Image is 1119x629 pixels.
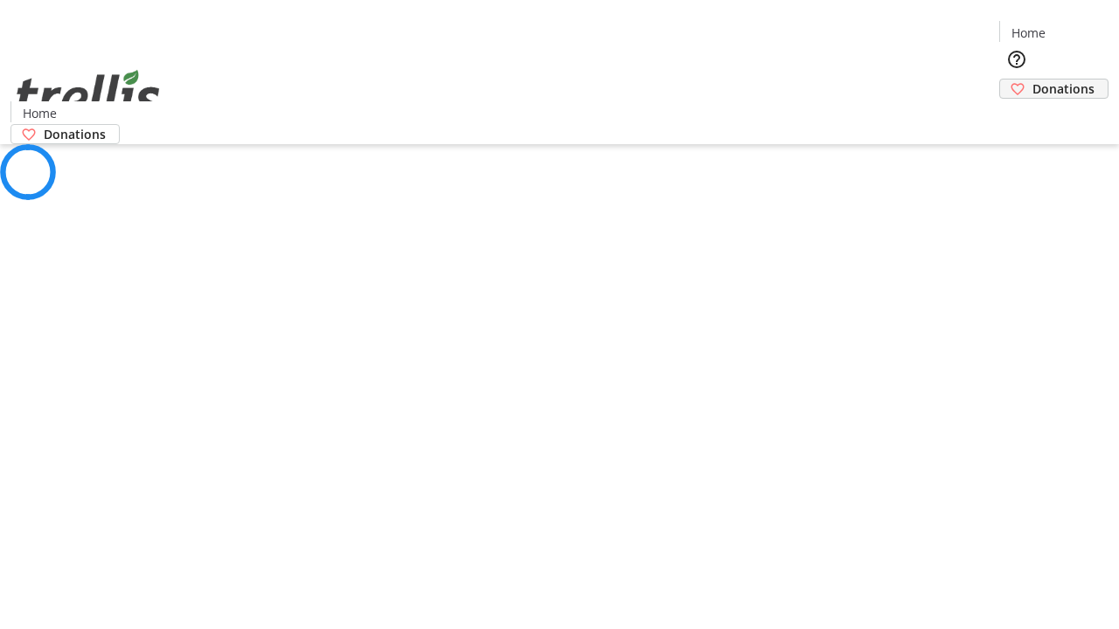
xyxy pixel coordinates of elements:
[999,42,1034,77] button: Help
[999,99,1034,134] button: Cart
[1032,79,1095,98] span: Donations
[44,125,106,143] span: Donations
[10,124,120,144] a: Donations
[11,104,67,122] a: Home
[10,51,166,138] img: Orient E2E Organization lpDLnQB6nZ's Logo
[999,79,1109,99] a: Donations
[23,104,57,122] span: Home
[1011,24,1046,42] span: Home
[1000,24,1056,42] a: Home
